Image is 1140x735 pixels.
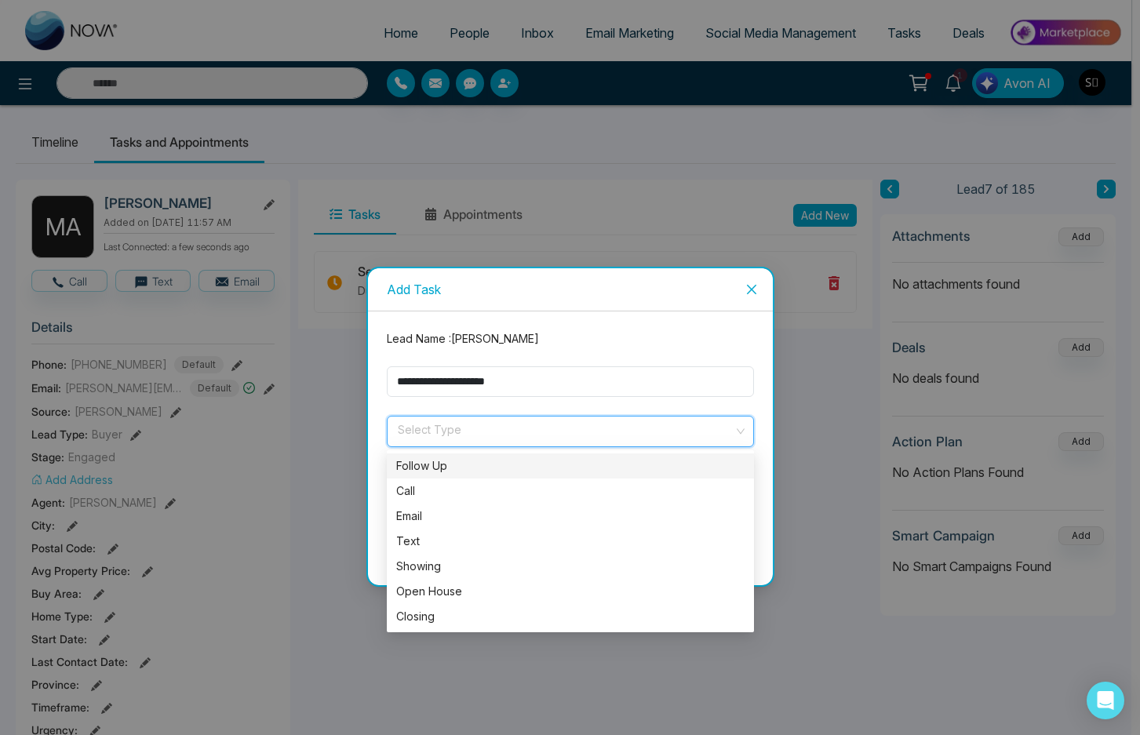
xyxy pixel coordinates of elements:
div: Follow Up [387,453,754,478]
div: Email [387,504,754,529]
div: Text [387,529,754,554]
div: Open House [387,579,754,604]
div: Email [396,508,745,525]
div: Closing [387,604,754,629]
div: Add Task [387,281,754,298]
div: Text [396,533,745,550]
div: Call [387,478,754,504]
div: Open House [396,583,745,600]
div: Showing [396,558,745,575]
div: Follow Up [396,457,745,475]
div: Open Intercom Messenger [1087,682,1124,719]
span: close [745,283,758,296]
div: Lead Name : [PERSON_NAME] [377,330,763,347]
div: Showing [387,554,754,579]
div: Closing [396,608,745,625]
div: Call [396,482,745,500]
button: Close [730,268,773,311]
